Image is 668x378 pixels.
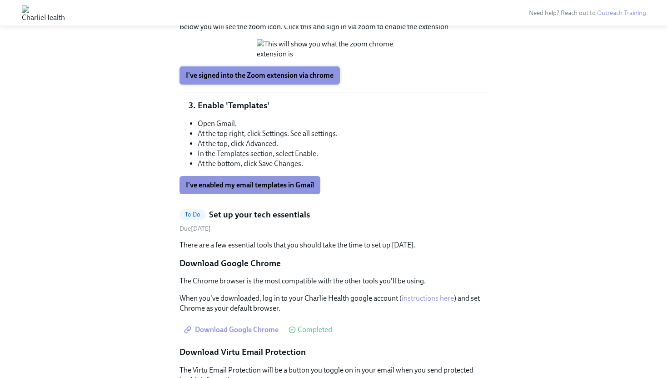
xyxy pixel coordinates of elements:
li: At the top right, click Settings. See all settings. [198,129,489,139]
a: Download Google Chrome [179,321,285,339]
li: Open Gmail. [198,119,489,129]
li: At the top, click Advanced. [198,139,489,149]
p: There are a few essential tools that you should take the time to set up [DATE]. [179,240,489,250]
button: Zoom image [257,39,411,59]
span: Completed [298,326,332,333]
li: At the bottom, click Save Changes. [198,159,489,169]
span: I've enabled my email templates in Gmail [186,181,314,190]
span: Need help? Reach out to [529,9,646,17]
a: To DoSet up your tech essentialsDue[DATE] [179,209,489,233]
p: Below you will see the zoom icon. Click this and sign in via zoom to enable the extension [179,22,489,32]
p: Download Google Chrome [179,257,489,269]
p: Download Virtu Email Protection [179,346,489,358]
p: When you've downloaded, log in to your Charlie Health google account ( ) and set Chrome as your d... [179,293,489,313]
h5: Set up your tech essentials [209,209,310,221]
span: Tuesday, September 9th 2025, 10:00 am [179,225,211,232]
a: instructions here [402,294,454,302]
img: CharlieHealth [22,5,65,20]
a: Outreach Training [597,9,646,17]
p: The Chrome browser is the most compatible with the other tools you'll be using. [179,276,489,286]
button: I've enabled my email templates in Gmail [179,176,320,194]
li: Enable 'Templates' [198,100,489,111]
span: I've signed into the Zoom extension via chrome [186,71,334,80]
span: Download Google Chrome [186,325,279,334]
span: To Do [179,211,205,218]
li: In the Templates section, select Enable. [198,149,489,159]
button: I've signed into the Zoom extension via chrome [179,66,340,85]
